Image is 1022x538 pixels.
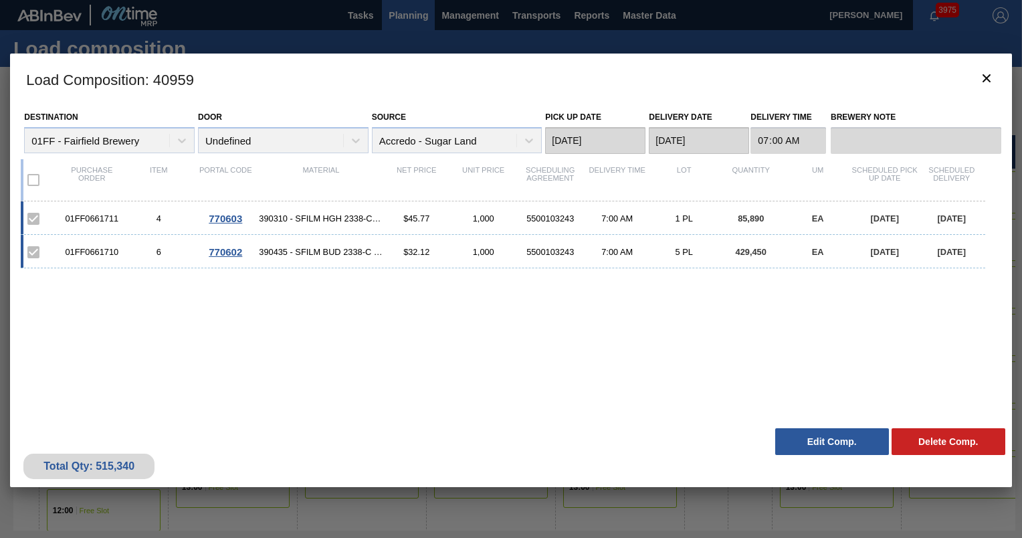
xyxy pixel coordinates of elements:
[545,112,601,122] label: Pick up Date
[450,166,517,194] div: Unit Price
[871,247,899,257] span: [DATE]
[383,166,450,194] div: Net Price
[938,247,966,257] span: [DATE]
[58,247,125,257] div: 01FF0661710
[125,166,192,194] div: Item
[584,166,651,194] div: Delivery Time
[450,247,517,257] div: 1,000
[649,127,749,154] input: mm/dd/yyyy
[918,166,985,194] div: Scheduled Delivery
[33,460,144,472] div: Total Qty: 515,340
[192,246,259,258] div: Go to Order
[125,213,192,223] div: 4
[517,213,584,223] div: 5500103243
[892,428,1005,455] button: Delete Comp.
[58,213,125,223] div: 01FF0661711
[775,428,889,455] button: Edit Comp.
[812,247,824,257] span: EA
[545,127,645,154] input: mm/dd/yyyy
[383,247,450,257] div: $32.12
[738,213,764,223] span: 85,890
[259,247,383,257] span: 390435 - SFILM BUD 2338-C PRIN 3/25 0922 25OZ 267
[651,213,718,223] div: 1 PL
[736,247,766,257] span: 429,450
[584,247,651,257] div: 7:00 AM
[450,213,517,223] div: 1,000
[938,213,966,223] span: [DATE]
[192,166,259,194] div: Portal code
[259,166,383,194] div: Material
[831,108,1001,127] label: Brewery Note
[651,166,718,194] div: Lot
[209,213,242,224] span: 770603
[372,112,406,122] label: Source
[24,112,78,122] label: Destination
[517,166,584,194] div: Scheduling Agreement
[198,112,222,122] label: Door
[125,247,192,257] div: 6
[785,166,851,194] div: UM
[10,54,1011,104] h3: Load Composition : 40959
[259,213,383,223] span: 390310 - SFILM HGH 2338-C PRIN 3/25 0717 25OZ 267
[651,247,718,257] div: 5 PL
[649,112,712,122] label: Delivery Date
[750,108,826,127] label: Delivery Time
[812,213,824,223] span: EA
[851,166,918,194] div: Scheduled Pick up Date
[209,246,242,258] span: 770602
[383,213,450,223] div: $45.77
[718,166,785,194] div: Quantity
[517,247,584,257] div: 5500103243
[584,213,651,223] div: 7:00 AM
[871,213,899,223] span: [DATE]
[58,166,125,194] div: Purchase order
[192,213,259,224] div: Go to Order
